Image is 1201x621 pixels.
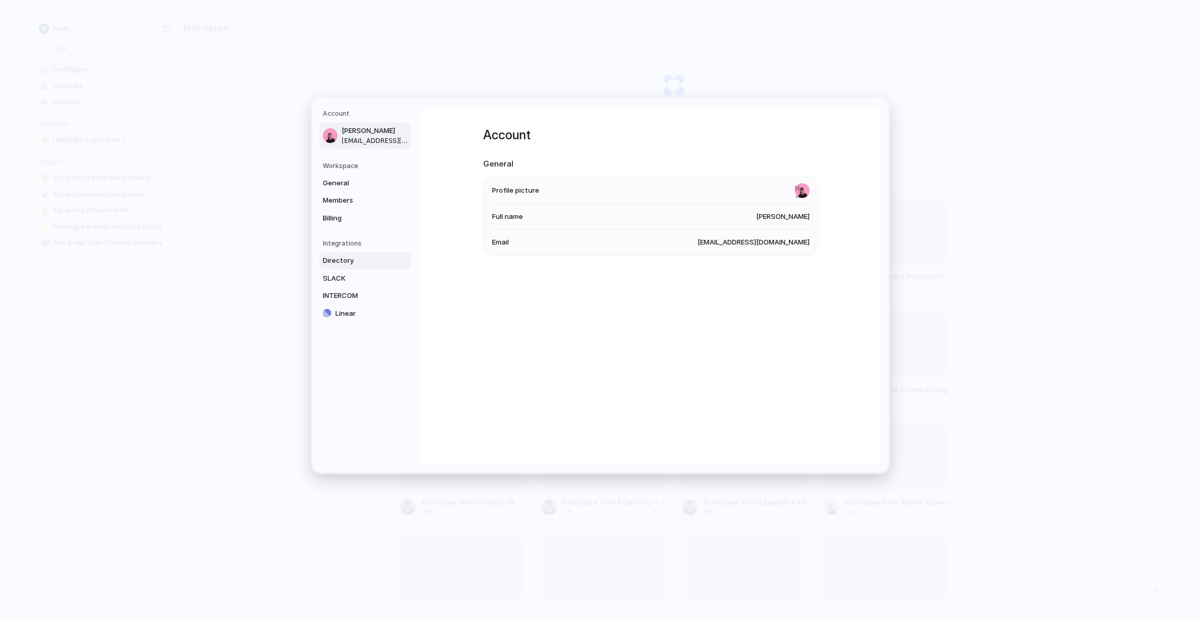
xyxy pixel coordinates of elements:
[323,161,411,171] h5: Workspace
[320,270,411,287] a: SLACK
[323,291,390,301] span: INTERCOM
[483,158,818,170] h2: General
[483,126,818,145] h1: Account
[320,305,411,322] a: Linear
[320,287,411,304] a: INTERCOM
[323,178,390,188] span: General
[756,212,810,222] span: [PERSON_NAME]
[323,273,390,284] span: SLACK
[323,239,411,248] h5: Integrations
[697,237,810,248] span: [EMAIL_ADDRESS][DOMAIN_NAME]
[492,185,539,196] span: Profile picture
[320,210,411,227] a: Billing
[323,213,390,224] span: Billing
[492,237,509,248] span: Email
[342,126,409,136] span: [PERSON_NAME]
[323,256,390,266] span: Directory
[320,252,411,269] a: Directory
[323,195,390,206] span: Members
[323,109,411,118] h5: Account
[320,123,411,149] a: [PERSON_NAME][EMAIL_ADDRESS][DOMAIN_NAME]
[492,212,523,222] span: Full name
[320,192,411,209] a: Members
[342,136,409,146] span: [EMAIL_ADDRESS][DOMAIN_NAME]
[320,175,411,192] a: General
[335,308,402,319] span: Linear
